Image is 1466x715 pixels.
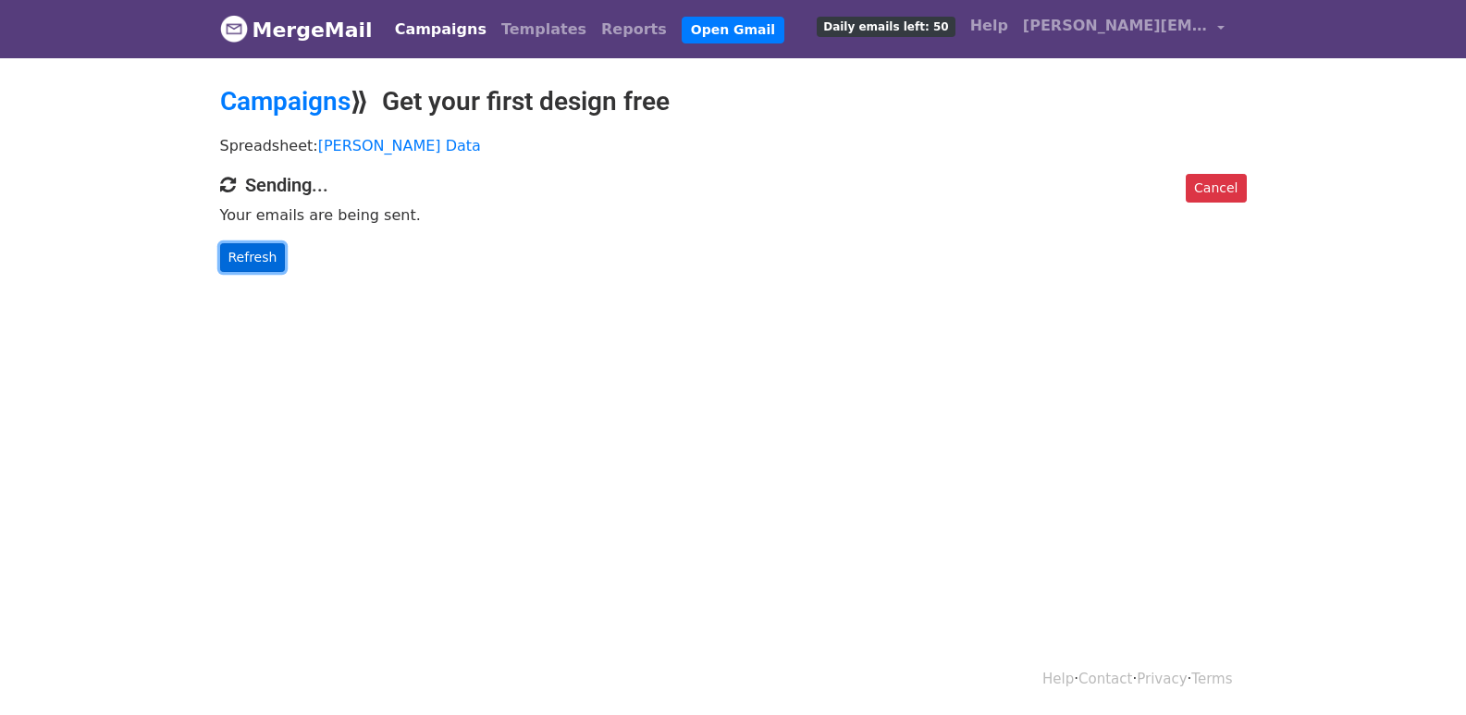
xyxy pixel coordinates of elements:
a: Refresh [220,243,286,272]
a: Cancel [1186,174,1246,203]
a: Help [1042,671,1074,687]
a: Daily emails left: 50 [809,7,962,44]
a: Campaigns [220,86,351,117]
a: Contact [1078,671,1132,687]
a: MergeMail [220,10,373,49]
a: Open Gmail [682,17,784,43]
img: MergeMail logo [220,15,248,43]
a: Help [963,7,1016,44]
a: Templates [494,11,594,48]
a: [PERSON_NAME] Data [318,137,481,154]
h2: ⟫ Get your first design free [220,86,1247,117]
a: Reports [594,11,674,48]
a: Privacy [1137,671,1187,687]
a: Campaigns [388,11,494,48]
span: [PERSON_NAME][EMAIL_ADDRESS][DOMAIN_NAME] [1023,15,1208,37]
a: Terms [1191,671,1232,687]
p: Your emails are being sent. [220,205,1247,225]
h4: Sending... [220,174,1247,196]
span: Daily emails left: 50 [817,17,955,37]
a: [PERSON_NAME][EMAIL_ADDRESS][DOMAIN_NAME] [1016,7,1232,51]
p: Spreadsheet: [220,136,1247,155]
